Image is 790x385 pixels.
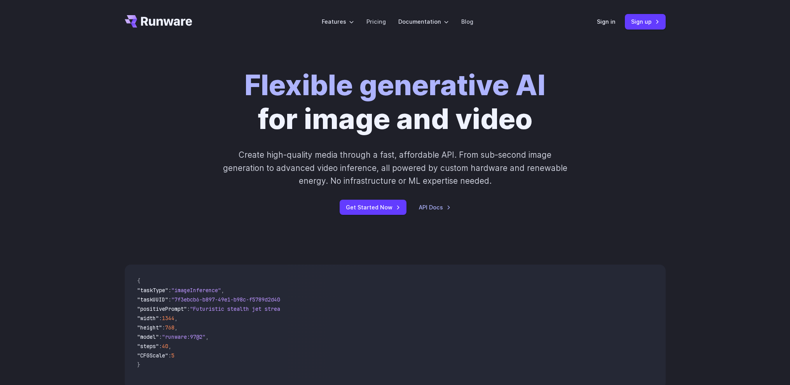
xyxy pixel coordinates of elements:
span: , [174,324,178,331]
span: "7f3ebcb6-b897-49e1-b98c-f5789d2d40d7" [171,296,289,303]
span: { [137,277,140,284]
span: : [159,333,162,340]
span: "steps" [137,343,159,350]
span: "taskType" [137,287,168,294]
span: } [137,361,140,368]
span: 768 [165,324,174,331]
a: Sign up [625,14,666,29]
a: Pricing [366,17,386,26]
a: Blog [461,17,473,26]
span: , [206,333,209,340]
p: Create high-quality media through a fast, affordable API. From sub-second image generation to adv... [222,148,568,187]
span: "model" [137,333,159,340]
label: Features [322,17,354,26]
span: "Futuristic stealth jet streaking through a neon-lit cityscape with glowing purple exhaust" [190,305,473,312]
span: "runware:97@2" [162,333,206,340]
span: , [221,287,224,294]
span: 1344 [162,315,174,322]
span: : [159,343,162,350]
span: "taskUUID" [137,296,168,303]
span: 40 [162,343,168,350]
label: Documentation [398,17,449,26]
span: : [168,352,171,359]
span: "imageInference" [171,287,221,294]
span: "width" [137,315,159,322]
a: API Docs [419,203,451,212]
span: : [168,296,171,303]
span: "CFGScale" [137,352,168,359]
span: : [187,305,190,312]
span: "positivePrompt" [137,305,187,312]
span: : [162,324,165,331]
span: : [159,315,162,322]
a: Go to / [125,15,192,28]
span: , [174,315,178,322]
span: "height" [137,324,162,331]
strong: Flexible generative AI [244,68,546,102]
a: Sign in [597,17,616,26]
span: : [168,287,171,294]
h1: for image and video [244,68,546,136]
span: 5 [171,352,174,359]
span: , [168,343,171,350]
a: Get Started Now [340,200,406,215]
